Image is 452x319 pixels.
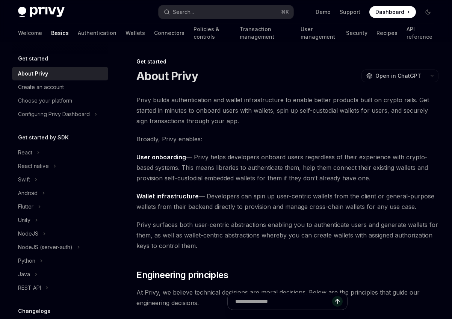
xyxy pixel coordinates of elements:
[361,70,426,82] button: Open in ChatGPT
[340,8,360,16] a: Support
[136,269,228,281] span: Engineering principles
[136,287,438,308] span: At Privy, we believe technical decisions are moral decisions. Below are the principles that guide...
[136,192,199,200] strong: Wallet infrastructure
[18,243,73,252] div: NodeJS (server-auth)
[375,8,404,16] span: Dashboard
[316,8,331,16] a: Demo
[18,7,65,17] img: dark logo
[193,24,231,42] a: Policies & controls
[173,8,194,17] div: Search...
[346,24,367,42] a: Security
[18,270,30,279] div: Java
[376,24,398,42] a: Recipes
[12,67,108,80] a: About Privy
[18,216,30,225] div: Unity
[18,24,42,42] a: Welcome
[18,83,64,92] div: Create an account
[18,148,32,157] div: React
[281,9,289,15] span: ⌘ K
[18,110,90,119] div: Configuring Privy Dashboard
[125,24,145,42] a: Wallets
[12,94,108,107] a: Choose your platform
[154,24,184,42] a: Connectors
[136,58,438,65] div: Get started
[18,283,41,292] div: REST API
[18,256,35,265] div: Python
[136,219,438,251] span: Privy surfaces both user-centric abstractions enabling you to authenticate users and generate wal...
[159,5,293,19] button: Search...⌘K
[78,24,116,42] a: Authentication
[407,24,434,42] a: API reference
[136,69,198,83] h1: About Privy
[18,189,38,198] div: Android
[18,229,38,238] div: NodeJS
[136,191,438,212] span: — Developers can spin up user-centric wallets from the client or general-purpose wallets from the...
[332,296,343,307] button: Send message
[369,6,416,18] a: Dashboard
[136,95,438,126] span: Privy builds authentication and wallet infrastructure to enable better products built on crypto r...
[18,96,72,105] div: Choose your platform
[136,153,186,161] strong: User onboarding
[18,307,50,316] h5: Changelogs
[18,69,48,78] div: About Privy
[240,24,291,42] a: Transaction management
[18,175,30,184] div: Swift
[301,24,337,42] a: User management
[18,133,69,142] h5: Get started by SDK
[136,134,438,144] span: Broadly, Privy enables:
[422,6,434,18] button: Toggle dark mode
[136,152,438,183] span: — Privy helps developers onboard users regardless of their experience with crypto-based systems. ...
[18,54,48,63] h5: Get started
[12,80,108,94] a: Create an account
[18,202,33,211] div: Flutter
[51,24,69,42] a: Basics
[375,72,421,80] span: Open in ChatGPT
[18,162,49,171] div: React native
